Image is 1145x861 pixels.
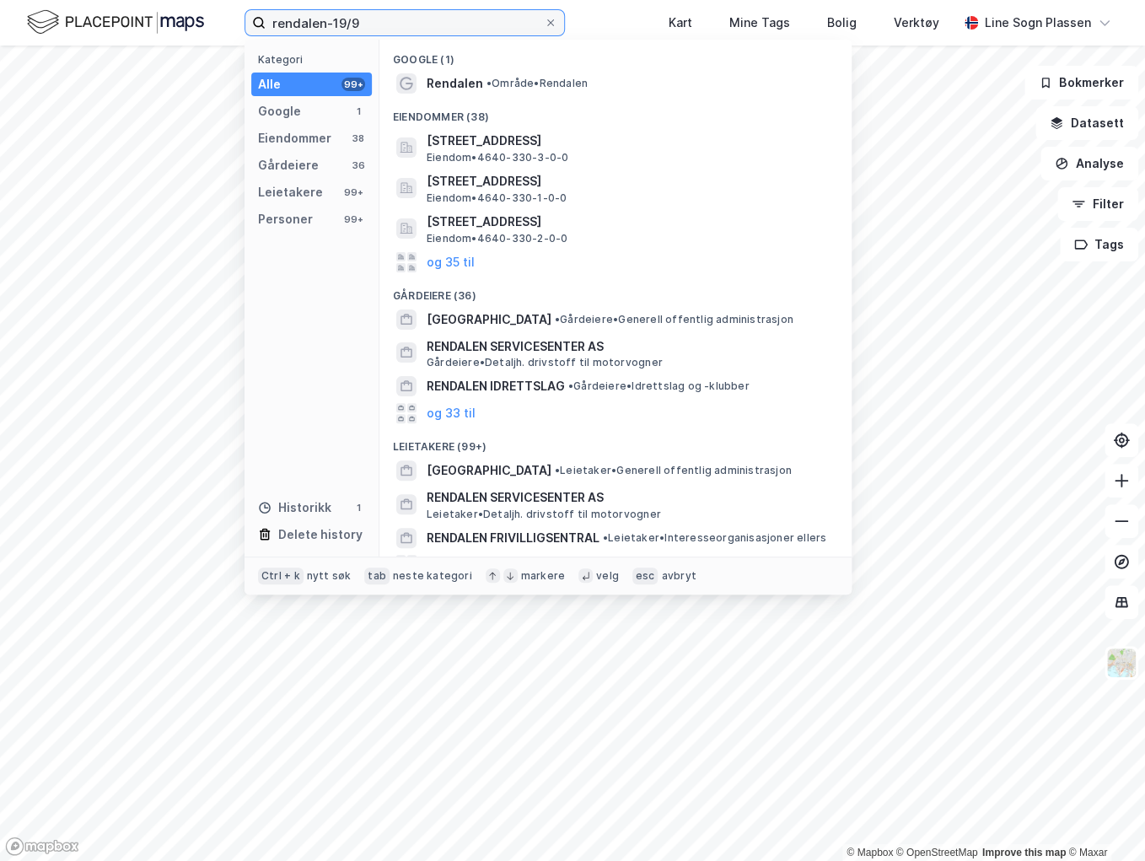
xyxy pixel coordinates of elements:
div: markere [521,569,565,583]
img: Z [1105,647,1137,679]
span: RENDALEN SERVICESENTER AS [427,487,831,508]
div: Gårdeiere [258,155,319,175]
span: Eiendom • 4640-330-2-0-0 [427,232,567,245]
div: Kart [669,13,692,33]
span: RENDALEN IDRETTSLAG [427,376,565,396]
span: [STREET_ADDRESS] [427,212,831,232]
button: og 33 til [427,403,476,423]
span: • [486,77,492,89]
div: tab [364,568,390,584]
div: velg [596,569,619,583]
div: Google [258,101,301,121]
button: Datasett [1035,106,1138,140]
button: og 35 til [427,252,475,272]
a: Mapbox [847,847,893,858]
a: Mapbox homepage [5,837,79,856]
div: Mine Tags [729,13,790,33]
div: Personer [258,209,313,229]
div: Eiendommer (38) [379,97,852,127]
span: Gårdeiere • Generell offentlig administrasjon [555,313,793,326]
div: Verktøy [894,13,939,33]
div: neste kategori [393,569,472,583]
div: 38 [352,132,365,145]
div: esc [632,568,659,584]
div: avbryt [661,569,696,583]
button: Analyse [1040,147,1138,180]
div: 99+ [341,186,365,199]
button: Filter [1057,187,1138,221]
span: Eiendom • 4640-330-3-0-0 [427,151,568,164]
a: Improve this map [982,847,1066,858]
div: 1 [352,501,365,514]
span: Gårdeiere • Idrettslag og -klubber [568,379,750,393]
div: 99+ [341,213,365,226]
a: OpenStreetMap [896,847,978,858]
div: Leietakere [258,182,323,202]
div: Google (1) [379,40,852,70]
div: Ctrl + k [258,568,304,584]
span: [GEOGRAPHIC_DATA] [427,460,551,481]
div: nytt søk [307,569,352,583]
button: og 96 til [427,555,476,575]
span: • [555,464,560,476]
div: 99+ [341,78,365,91]
span: • [555,313,560,326]
span: Område • Rendalen [486,77,588,90]
span: Leietaker • Interesseorganisasjoner ellers [603,531,826,545]
iframe: Chat Widget [1061,780,1145,861]
span: [STREET_ADDRESS] [427,131,831,151]
span: Gårdeiere • Detaljh. drivstoff til motorvogner [427,356,663,369]
div: 1 [352,105,365,118]
button: Bokmerker [1024,66,1138,100]
span: • [568,379,573,392]
img: logo.f888ab2527a4732fd821a326f86c7f29.svg [27,8,204,37]
div: Alle [258,74,281,94]
div: Kontrollprogram for chat [1061,780,1145,861]
input: Søk på adresse, matrikkel, gårdeiere, leietakere eller personer [266,10,544,35]
div: Delete history [278,525,363,545]
div: Historikk [258,498,331,518]
span: Rendalen [427,73,483,94]
span: Leietaker • Detaljh. drivstoff til motorvogner [427,508,661,521]
span: RENDALEN FRIVILLIGSENTRAL [427,528,599,548]
div: Gårdeiere (36) [379,276,852,306]
button: Tags [1060,228,1138,261]
span: Leietaker • Generell offentlig administrasjon [555,464,792,477]
div: 36 [352,159,365,172]
span: • [603,531,608,544]
div: Bolig [827,13,857,33]
span: RENDALEN SERVICESENTER AS [427,336,831,357]
div: Eiendommer [258,128,331,148]
span: Eiendom • 4640-330-1-0-0 [427,191,567,205]
div: Leietakere (99+) [379,427,852,457]
div: Line Sogn Plassen [985,13,1091,33]
span: [STREET_ADDRESS] [427,171,831,191]
span: [GEOGRAPHIC_DATA] [427,309,551,330]
div: Kategori [258,53,372,66]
